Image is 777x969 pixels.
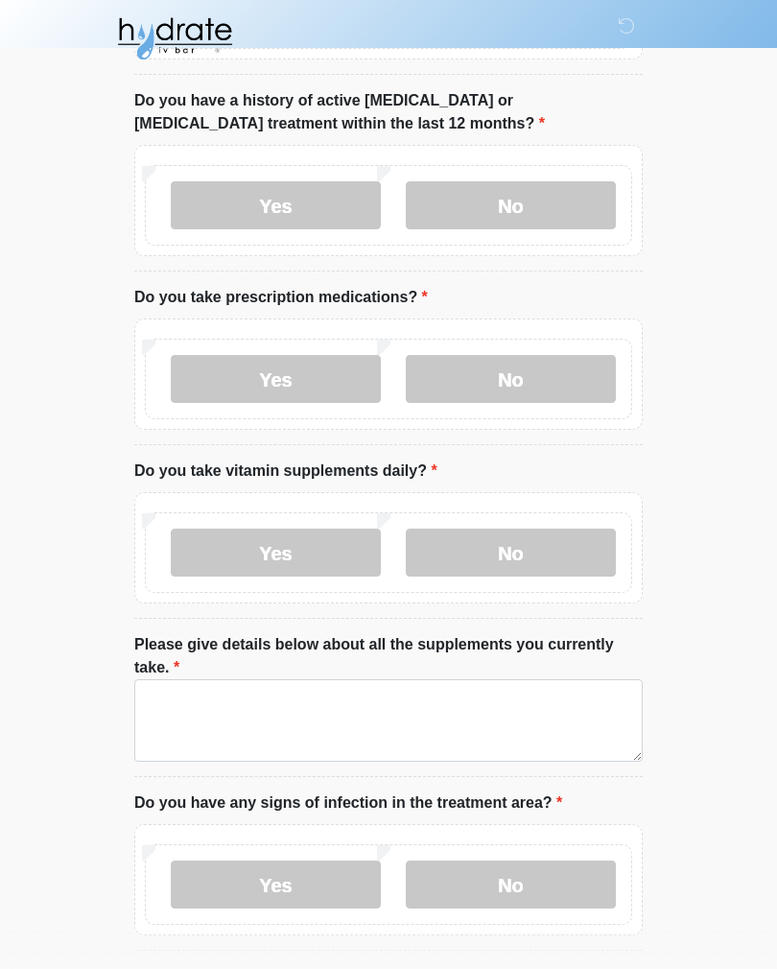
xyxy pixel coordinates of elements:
label: Do you take prescription medications? [134,286,428,309]
label: No [406,529,616,577]
label: Do you have a history of active [MEDICAL_DATA] or [MEDICAL_DATA] treatment within the last 12 mon... [134,89,643,135]
label: Yes [171,529,381,577]
label: Yes [171,355,381,403]
label: No [406,355,616,403]
label: Do you have any signs of infection in the treatment area? [134,792,562,815]
label: No [406,181,616,229]
label: Yes [171,181,381,229]
img: Hydrate IV Bar - Fort Collins Logo [115,14,234,62]
label: No [406,861,616,909]
label: Do you take vitamin supplements daily? [134,460,437,483]
label: Yes [171,861,381,909]
label: Please give details below about all the supplements you currently take. [134,633,643,679]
